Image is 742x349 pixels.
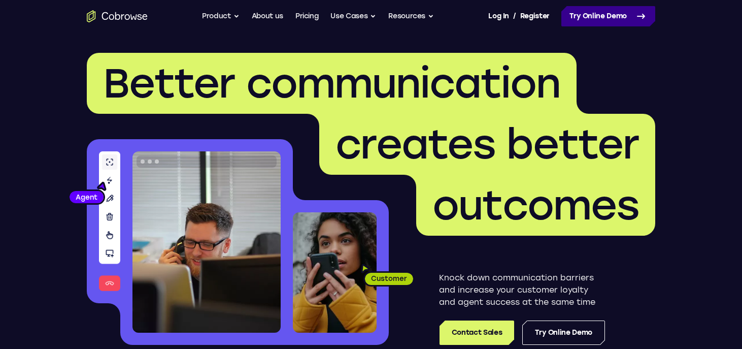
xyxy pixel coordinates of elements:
[439,272,605,308] p: Knock down communication barriers and increase your customer loyalty and agent success at the sam...
[335,120,639,169] span: creates better
[513,10,516,22] span: /
[87,10,148,22] a: Go to the home page
[561,6,655,26] a: Try Online Demo
[432,181,639,230] span: outcomes
[440,321,514,345] a: Contact Sales
[132,151,281,333] img: A customer support agent talking on the phone
[202,6,240,26] button: Product
[252,6,283,26] a: About us
[488,6,509,26] a: Log In
[293,212,377,333] img: A customer holding their phone
[388,6,434,26] button: Resources
[103,59,560,108] span: Better communication
[330,6,376,26] button: Use Cases
[522,321,605,345] a: Try Online Demo
[520,6,550,26] a: Register
[295,6,319,26] a: Pricing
